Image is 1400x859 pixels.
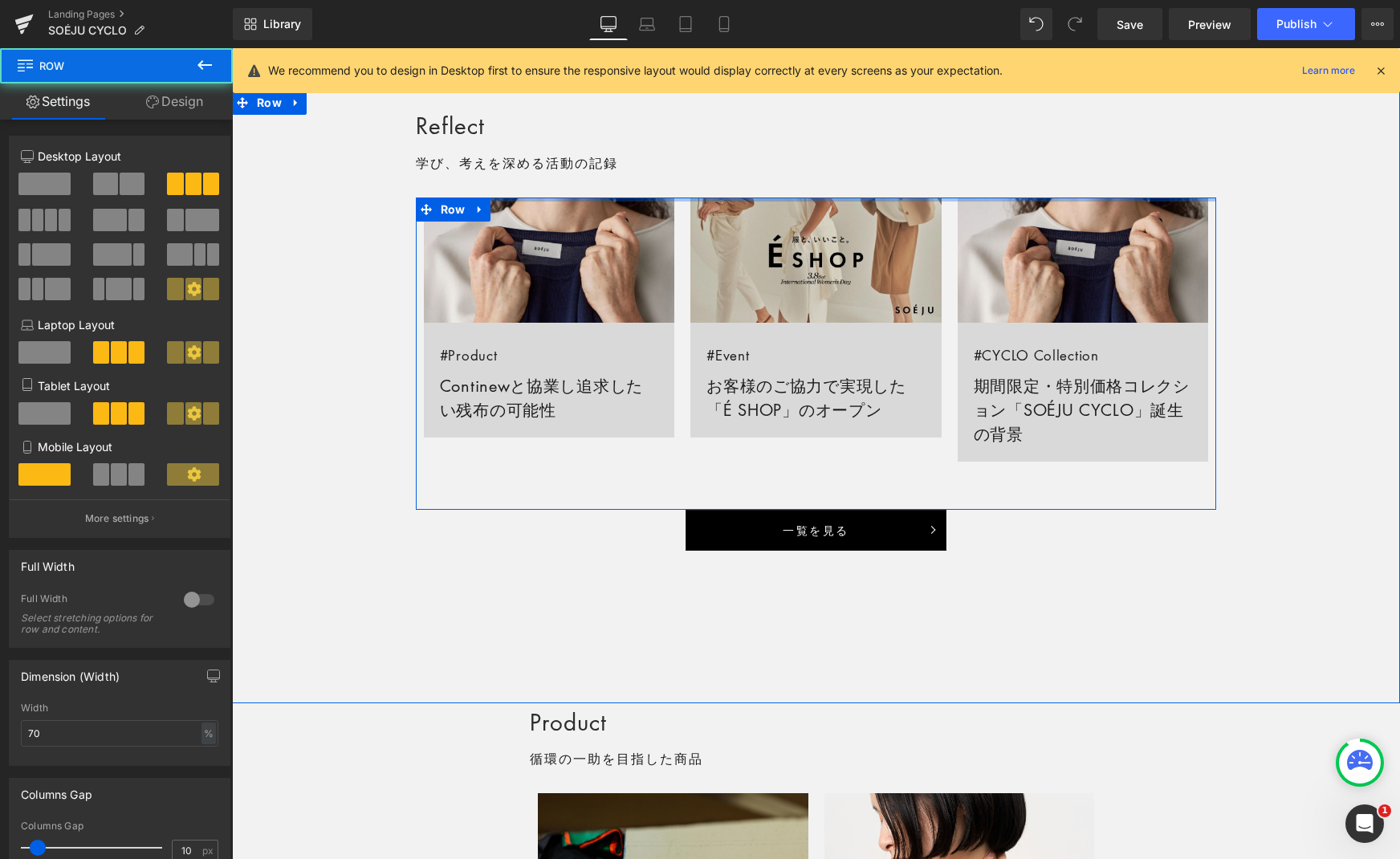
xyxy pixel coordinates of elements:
[184,104,985,125] p: 学び、考えを深める活動の記録
[238,149,258,173] a: Expand / Collapse
[1276,18,1317,31] span: Publish
[48,8,233,21] a: Landing Pages
[21,661,120,683] div: Dimension (Width)
[21,438,218,455] p: Mobile Layout
[742,298,867,316] span: #CYCLO Collection
[201,723,216,744] div: %
[233,8,312,40] a: New Library
[205,149,238,173] span: Row
[474,298,517,316] span: #Event
[202,845,216,856] span: px
[705,8,743,40] a: Mobile
[298,655,870,692] h2: Product
[298,700,870,721] p: 循環の一助を目指した商品
[21,779,92,801] div: Columns Gap
[1188,16,1231,33] span: Preview
[666,8,705,40] a: Tablet
[454,462,714,503] a: 一覧を見る
[628,8,666,40] a: Laptop
[21,148,218,165] p: Desktop Layout
[48,24,127,37] span: SOÉJU CYCLO
[21,702,218,714] div: Width
[263,17,301,31] span: Library
[21,43,54,67] span: Row
[85,511,149,526] p: More settings
[726,275,976,413] a: #CYCLO Collection期間限定・特別価格コレクション「SOÉJU CYCLO」誕生の背景
[551,474,617,491] span: 一覧を見る
[21,377,218,394] p: Tablet Layout
[208,298,266,316] span: #Product
[21,592,168,609] div: Full Width
[21,316,218,333] p: Laptop Layout
[21,720,218,747] input: auto
[1059,8,1091,40] button: Redo
[192,275,442,389] a: #ProductContinewと協業し追求したい残布の可能性
[184,59,985,96] h2: Reflect
[21,613,165,635] div: Select stretching options for row and content.
[21,820,218,832] div: Columns Gap
[268,62,1003,79] p: We recommend you to design in Desktop first to ensure the responsive layout would display correct...
[21,551,75,573] div: Full Width
[1257,8,1355,40] button: Publish
[1361,8,1394,40] button: More
[1345,804,1384,843] iframe: Intercom live chat
[1378,804,1391,817] span: 1
[1296,61,1361,80] a: Learn more
[1020,8,1052,40] button: Undo
[16,48,177,83] span: Row
[458,275,709,389] a: #Eventお客様のご協力で実現した「É SHOP」のオープン
[1169,8,1251,40] a: Preview
[54,43,75,67] a: Expand / Collapse
[589,8,628,40] a: Desktop
[116,83,233,120] a: Design
[10,499,230,537] button: More settings
[1117,16,1143,33] span: Save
